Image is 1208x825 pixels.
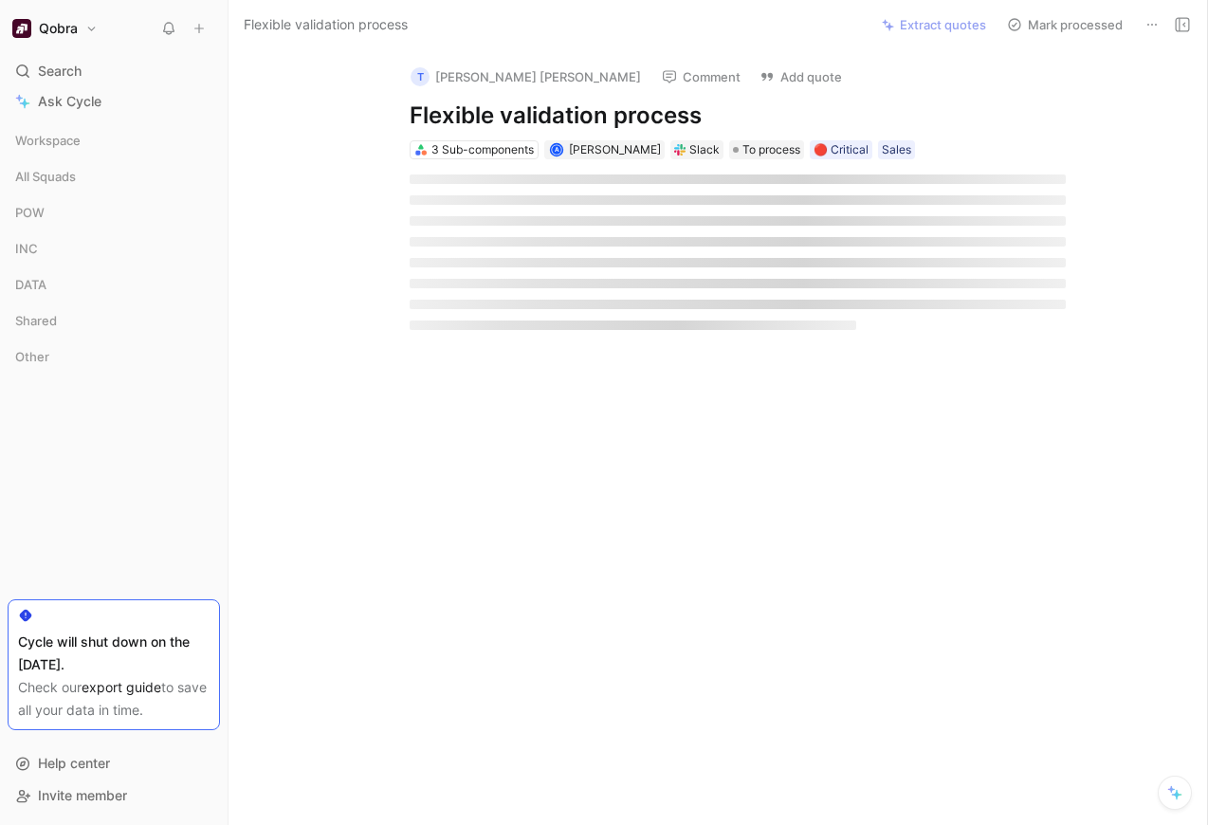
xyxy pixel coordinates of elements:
[38,787,127,803] span: Invite member
[38,90,101,113] span: Ask Cycle
[431,140,534,159] div: 3 Sub-components
[8,342,220,376] div: Other
[8,270,220,299] div: DATA
[15,131,81,150] span: Workspace
[38,60,82,82] span: Search
[882,140,911,159] div: Sales
[653,64,749,90] button: Comment
[8,15,102,42] button: QobraQobra
[814,140,869,159] div: 🔴 Critical
[15,167,76,186] span: All Squads
[410,101,1066,131] h1: Flexible validation process
[873,11,995,38] button: Extract quotes
[15,203,45,222] span: POW
[8,749,220,778] div: Help center
[751,64,851,90] button: Add quote
[742,140,800,159] span: To process
[8,270,220,304] div: DATA
[569,142,661,156] span: [PERSON_NAME]
[244,13,408,36] span: Flexible validation process
[551,145,561,156] div: A
[12,19,31,38] img: Qobra
[18,631,210,676] div: Cycle will shut down on the [DATE].
[8,87,220,116] a: Ask Cycle
[8,162,220,196] div: All Squads
[8,781,220,810] div: Invite member
[402,63,650,91] button: T[PERSON_NAME] [PERSON_NAME]
[8,234,220,263] div: INC
[8,342,220,371] div: Other
[8,126,220,155] div: Workspace
[689,140,720,159] div: Slack
[8,306,220,340] div: Shared
[15,239,38,258] span: INC
[8,162,220,191] div: All Squads
[8,234,220,268] div: INC
[38,755,110,771] span: Help center
[8,198,220,227] div: POW
[8,306,220,335] div: Shared
[39,20,78,37] h1: Qobra
[15,311,57,330] span: Shared
[998,11,1131,38] button: Mark processed
[8,57,220,85] div: Search
[8,198,220,232] div: POW
[729,140,804,159] div: To process
[15,275,46,294] span: DATA
[82,679,161,695] a: export guide
[15,347,49,366] span: Other
[18,676,210,722] div: Check our to save all your data in time.
[411,67,430,86] div: T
